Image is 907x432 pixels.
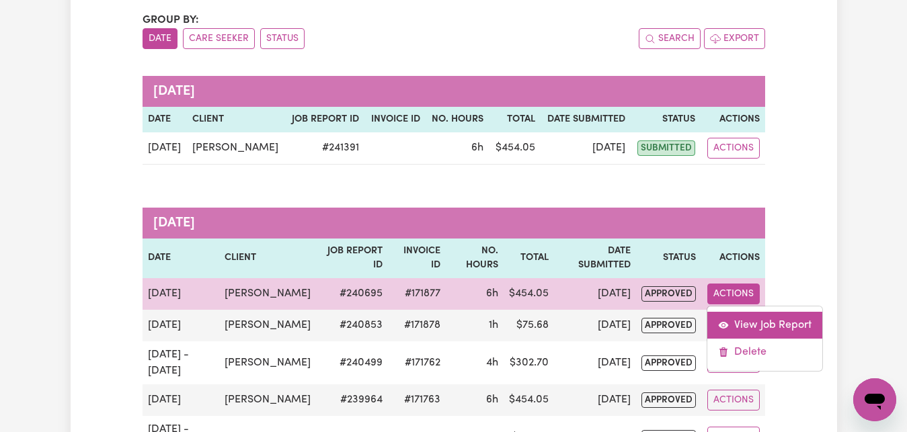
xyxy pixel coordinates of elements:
[143,310,219,341] td: [DATE]
[316,310,388,341] td: # 240853
[143,239,219,278] th: Date
[641,392,696,408] span: approved
[143,107,187,132] th: Date
[489,132,540,165] td: $ 454.05
[285,132,364,165] td: # 241391
[707,339,822,365] a: Delete job report 240695
[316,384,388,416] td: # 239964
[541,132,631,165] td: [DATE]
[486,288,498,299] span: 6 hours
[639,28,701,49] button: Search
[426,107,489,132] th: No. Hours
[187,107,286,132] th: Client
[486,357,498,368] span: 4 hours
[471,142,483,153] span: 6 hours
[631,107,701,132] th: Status
[554,341,637,384] td: [DATE]
[704,28,765,49] button: Export
[364,107,426,132] th: Invoice ID
[260,28,305,49] button: sort invoices by paid status
[486,394,498,405] span: 6 hours
[554,310,637,341] td: [DATE]
[637,140,695,156] span: submitted
[641,318,696,333] span: approved
[219,310,316,341] td: [PERSON_NAME]
[707,390,760,411] button: Actions
[489,320,498,331] span: 1 hour
[707,312,822,339] a: View job report 240695
[554,384,637,416] td: [DATE]
[554,239,637,278] th: Date Submitted
[143,132,187,165] td: [DATE]
[853,378,896,421] iframe: Button to launch messaging window
[316,278,388,310] td: # 240695
[641,286,696,302] span: approved
[388,384,446,416] td: #171763
[554,278,637,310] td: [DATE]
[143,208,765,239] caption: [DATE]
[187,132,286,165] td: [PERSON_NAME]
[143,384,219,416] td: [DATE]
[143,15,199,26] span: Group by:
[504,239,554,278] th: Total
[316,341,388,384] td: # 240499
[219,384,316,416] td: [PERSON_NAME]
[388,278,446,310] td: #171877
[541,107,631,132] th: Date Submitted
[219,278,316,310] td: [PERSON_NAME]
[219,341,316,384] td: [PERSON_NAME]
[641,355,696,371] span: approved
[707,284,760,304] button: Actions
[285,107,364,132] th: Job Report ID
[143,28,178,49] button: sort invoices by date
[219,239,316,278] th: Client
[489,107,540,132] th: Total
[183,28,255,49] button: sort invoices by care seeker
[707,306,823,372] div: Actions
[504,384,554,416] td: $ 454.05
[701,239,764,278] th: Actions
[143,278,219,310] td: [DATE]
[316,239,388,278] th: Job Report ID
[707,138,760,159] button: Actions
[143,76,765,107] caption: [DATE]
[636,239,701,278] th: Status
[388,341,446,384] td: #171762
[388,239,446,278] th: Invoice ID
[701,107,765,132] th: Actions
[143,341,219,384] td: [DATE] - [DATE]
[388,310,446,341] td: #171878
[504,341,554,384] td: $ 302.70
[504,310,554,341] td: $ 75.68
[504,278,554,310] td: $ 454.05
[446,239,504,278] th: No. Hours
